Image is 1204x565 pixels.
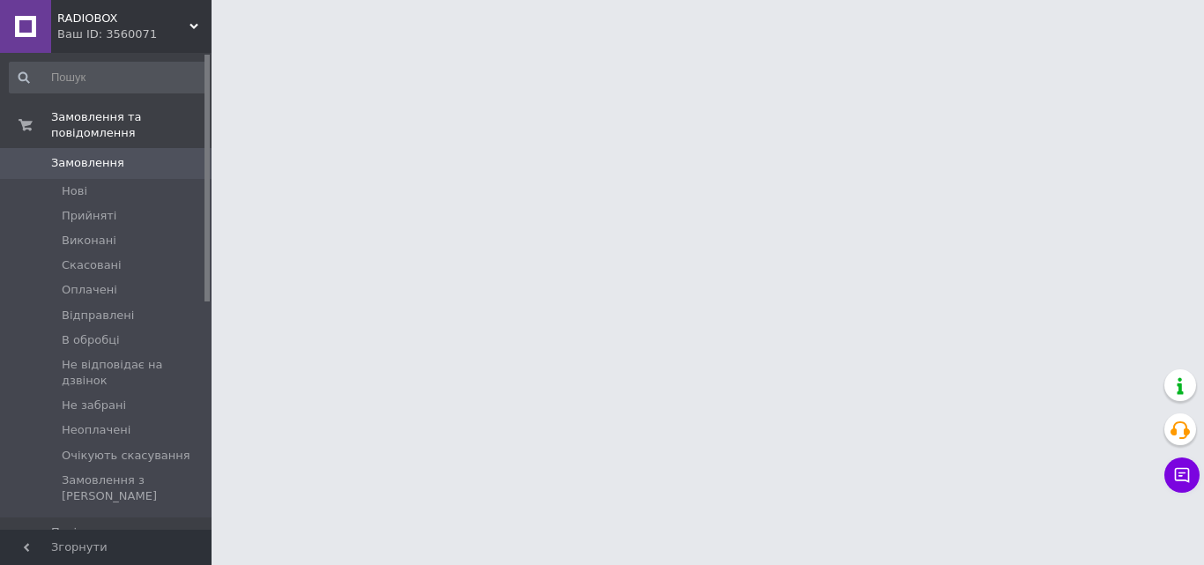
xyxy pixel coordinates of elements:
[62,282,117,298] span: Оплачені
[62,308,134,323] span: Відправлені
[62,422,130,438] span: Неоплачені
[62,233,116,249] span: Виконані
[9,62,208,93] input: Пошук
[51,109,212,141] span: Замовлення та повідомлення
[62,208,116,224] span: Прийняті
[62,257,122,273] span: Скасовані
[51,155,124,171] span: Замовлення
[51,524,137,540] span: Повідомлення
[1164,457,1200,493] button: Чат з покупцем
[62,357,206,389] span: Не відповідає на дзвінок
[62,398,126,413] span: Не забрані
[62,472,206,504] span: Замовлення з [PERSON_NAME]
[62,332,120,348] span: В обробці
[62,183,87,199] span: Нові
[57,26,212,42] div: Ваш ID: 3560071
[62,448,190,464] span: Очікують скасування
[57,11,190,26] span: RADIOBOX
